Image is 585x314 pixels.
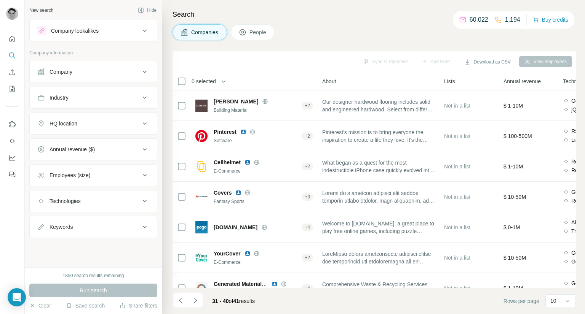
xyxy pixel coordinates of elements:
[444,194,470,200] span: Not in a list
[195,221,208,233] img: Logo of pogo.com
[249,29,267,36] span: People
[50,120,77,127] div: HQ location
[212,298,229,304] span: 31 - 40
[30,89,157,107] button: Industry
[195,282,208,294] img: Logo of Generated Materials Recovery GMR
[233,298,239,304] span: 41
[214,159,241,166] span: Cellhelmet
[50,68,72,76] div: Company
[212,298,255,304] span: results
[8,288,26,306] div: Open Intercom Messenger
[229,298,233,304] span: of
[6,168,18,181] button: Feedback
[322,220,435,235] span: Welcome to [DOMAIN_NAME], a great place to play free online games, including puzzle games, word g...
[30,140,157,159] button: Annual revenue ($)
[503,297,539,305] span: Rows per page
[240,129,246,135] img: LinkedIn logo
[214,107,296,114] div: Building Material
[214,259,296,266] div: E-Commerce
[302,193,313,200] div: + 3
[214,189,232,197] span: Covers
[30,114,157,133] button: HQ location
[503,285,523,291] span: $ 1-10M
[195,252,208,264] img: Logo of YourCover
[50,94,69,101] div: Industry
[191,29,219,36] span: Companies
[214,98,258,105] span: [PERSON_NAME]
[214,128,237,136] span: Pinterest
[6,82,18,96] button: My lists
[550,297,556,304] p: 10
[63,272,124,279] div: 1850 search results remaining
[6,65,18,79] button: Enrich CSV
[29,49,157,56] p: Company information
[214,137,296,144] div: Software
[503,133,532,139] span: $ 100-500M
[503,103,523,109] span: $ 1-10M
[50,223,73,231] div: Keywords
[173,293,188,308] button: Navigate to previous page
[50,146,95,153] div: Annual revenue ($)
[66,302,105,309] button: Save search
[6,49,18,62] button: Search
[322,159,435,174] span: What began as a quest for the most indestructible iPhone case quickly evolved into something simp...
[272,281,278,287] img: LinkedIn logo
[192,78,216,85] span: 0 selected
[30,22,157,40] button: Company lookalikes
[571,127,584,135] span: RSS,
[503,78,541,85] span: Annual revenue
[50,171,90,179] div: Employees (size)
[444,285,470,291] span: Not in a list
[188,293,203,308] button: Navigate to next page
[120,302,157,309] button: Share filters
[214,250,241,257] span: YourCover
[302,285,313,292] div: + 4
[245,251,251,257] img: LinkedIn logo
[503,194,526,200] span: $ 10-50M
[6,117,18,131] button: Use Surfe on LinkedIn
[470,15,488,24] p: 60,022
[29,7,53,14] div: New search
[302,254,313,261] div: + 2
[444,78,455,85] span: Lists
[173,9,576,20] h4: Search
[29,302,51,309] button: Clear
[195,160,208,173] img: Logo of Cellhelmet
[322,281,435,296] span: Comprehensive Waste & Recycling Services for Industry At GMR, we are committed to helping industr...
[302,224,313,231] div: + 4
[533,14,568,25] button: Buy credits
[503,255,526,261] span: $ 10-50M
[6,8,18,20] img: Avatar
[50,197,81,205] div: Technologies
[322,98,435,113] span: Our designer hardwood flooring includes solid and engineered hardwood. Select from different spec...
[444,224,470,230] span: Not in a list
[444,133,470,139] span: Not in a list
[302,102,313,109] div: + 2
[503,224,520,230] span: $ 0-1M
[444,163,470,170] span: Not in a list
[51,27,99,35] div: Company lookalikes
[195,100,208,112] img: Logo of Robbins
[6,151,18,165] button: Dashboard
[195,195,208,198] img: Logo of Covers
[302,163,313,170] div: + 2
[444,255,470,261] span: Not in a list
[459,56,516,68] button: Download as CSV
[30,192,157,210] button: Technologies
[322,250,435,265] span: LoreMipsu dolors ametconsecte adipisci elitse doe temporincid utl etdoloremagna ali eni adminim v...
[444,103,470,109] span: Not in a list
[505,15,520,24] p: 1,194
[30,166,157,184] button: Employees (size)
[6,134,18,148] button: Use Surfe API
[6,32,18,46] button: Quick start
[214,281,304,287] span: Generated Materials Recovery GMR
[214,198,296,205] div: Fantasy Sports
[322,78,336,85] span: About
[214,224,257,231] span: [DOMAIN_NAME]
[195,130,208,142] img: Logo of Pinterest
[322,189,435,205] span: Loremi do s ametcon adipisci elit seddoe temporin utlabo etdolor, magn aliquaenim, adm v quisnost...
[214,168,296,174] div: E-Commerce
[503,163,523,170] span: $ 1-10M
[245,159,251,165] img: LinkedIn logo
[302,133,313,140] div: + 2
